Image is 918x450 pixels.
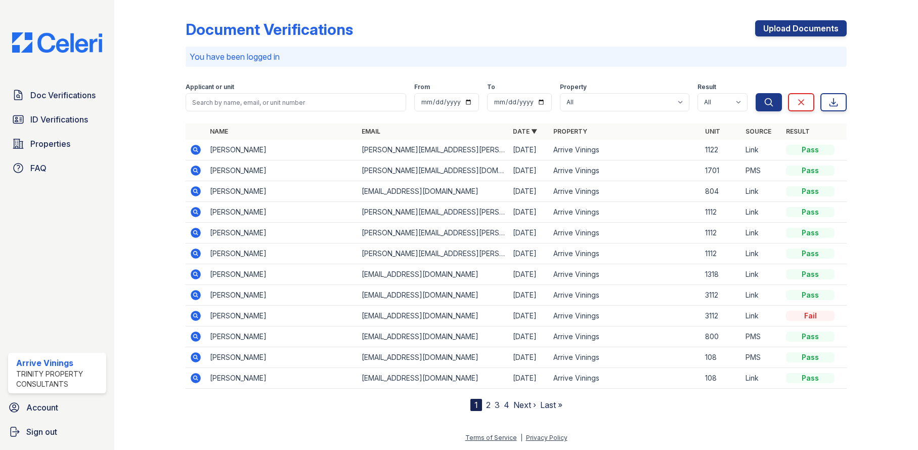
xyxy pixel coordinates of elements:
[206,181,358,202] td: [PERSON_NAME]
[487,83,495,91] label: To
[30,89,96,101] span: Doc Verifications
[206,347,358,368] td: [PERSON_NAME]
[549,306,701,326] td: Arrive Vinings
[741,243,782,264] td: Link
[786,332,835,342] div: Pass
[549,347,701,368] td: Arrive Vinings
[509,285,549,306] td: [DATE]
[495,400,500,410] a: 3
[741,181,782,202] td: Link
[786,186,835,196] div: Pass
[206,202,358,223] td: [PERSON_NAME]
[190,51,843,63] p: You have been logged in
[358,202,509,223] td: [PERSON_NAME][EMAIL_ADDRESS][PERSON_NAME][DOMAIN_NAME]
[8,134,106,154] a: Properties
[8,85,106,105] a: Doc Verifications
[186,83,234,91] label: Applicant or unit
[549,181,701,202] td: Arrive Vinings
[513,128,537,135] a: Date ▼
[786,373,835,383] div: Pass
[701,160,741,181] td: 1701
[786,228,835,238] div: Pass
[741,306,782,326] td: Link
[549,368,701,389] td: Arrive Vinings
[549,160,701,181] td: Arrive Vinings
[358,326,509,347] td: [EMAIL_ADDRESS][DOMAIN_NAME]
[786,311,835,321] div: Fail
[509,326,549,347] td: [DATE]
[705,128,720,135] a: Unit
[465,434,517,441] a: Terms of Service
[206,243,358,264] td: [PERSON_NAME]
[509,368,549,389] td: [DATE]
[786,166,835,176] div: Pass
[206,160,358,181] td: [PERSON_NAME]
[8,158,106,178] a: FAQ
[206,223,358,243] td: [PERSON_NAME]
[358,264,509,285] td: [EMAIL_ADDRESS][DOMAIN_NAME]
[741,160,782,181] td: PMS
[701,243,741,264] td: 1112
[30,138,70,150] span: Properties
[701,264,741,285] td: 1318
[549,202,701,223] td: Arrive Vinings
[206,140,358,160] td: [PERSON_NAME]
[358,140,509,160] td: [PERSON_NAME][EMAIL_ADDRESS][PERSON_NAME][DOMAIN_NAME]
[186,93,406,111] input: Search by name, email, or unit number
[786,290,835,300] div: Pass
[509,181,549,202] td: [DATE]
[549,243,701,264] td: Arrive Vinings
[553,128,587,135] a: Property
[504,400,509,410] a: 4
[509,140,549,160] td: [DATE]
[186,20,353,38] div: Document Verifications
[206,264,358,285] td: [PERSON_NAME]
[358,160,509,181] td: [PERSON_NAME][EMAIL_ADDRESS][DOMAIN_NAME]
[526,434,567,441] a: Privacy Policy
[16,369,102,389] div: Trinity Property Consultants
[509,243,549,264] td: [DATE]
[741,347,782,368] td: PMS
[414,83,430,91] label: From
[549,326,701,347] td: Arrive Vinings
[520,434,522,441] div: |
[741,285,782,306] td: Link
[486,400,491,410] a: 2
[30,113,88,126] span: ID Verifications
[30,162,47,174] span: FAQ
[4,32,110,53] img: CE_Logo_Blue-a8612792a0a2168367f1c8372b55b34899dd931a85d93a1a3d3e32e68fde9ad4.png
[4,397,110,418] a: Account
[206,326,358,347] td: [PERSON_NAME]
[786,145,835,155] div: Pass
[741,202,782,223] td: Link
[358,285,509,306] td: [EMAIL_ADDRESS][DOMAIN_NAME]
[549,285,701,306] td: Arrive Vinings
[549,264,701,285] td: Arrive Vinings
[513,400,536,410] a: Next ›
[755,20,847,36] a: Upload Documents
[549,223,701,243] td: Arrive Vinings
[470,399,482,411] div: 1
[16,357,102,369] div: Arrive Vinings
[741,264,782,285] td: Link
[4,422,110,442] a: Sign out
[701,140,741,160] td: 1122
[358,368,509,389] td: [EMAIL_ADDRESS][DOMAIN_NAME]
[26,401,58,414] span: Account
[701,306,741,326] td: 3112
[701,202,741,223] td: 1112
[509,160,549,181] td: [DATE]
[697,83,716,91] label: Result
[362,128,380,135] a: Email
[786,249,835,259] div: Pass
[206,368,358,389] td: [PERSON_NAME]
[701,368,741,389] td: 108
[509,202,549,223] td: [DATE]
[701,223,741,243] td: 1112
[8,109,106,130] a: ID Verifications
[210,128,228,135] a: Name
[741,223,782,243] td: Link
[786,128,810,135] a: Result
[358,306,509,326] td: [EMAIL_ADDRESS][DOMAIN_NAME]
